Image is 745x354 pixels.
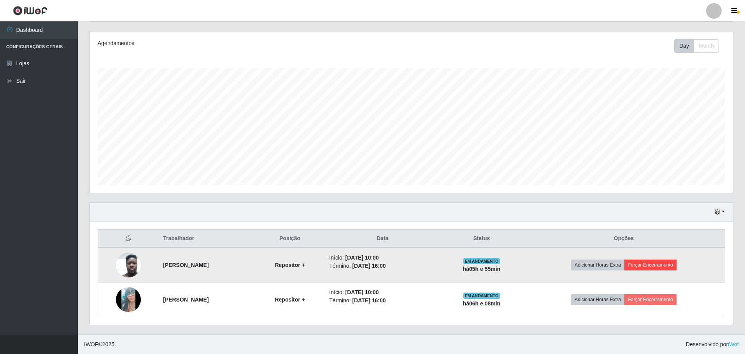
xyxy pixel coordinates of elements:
[571,260,624,270] button: Adicionar Horas Extra
[674,39,725,53] div: Toolbar with button groups
[329,296,436,305] li: Término:
[463,258,500,264] span: EM ANDAMENTO
[624,260,677,270] button: Forçar Encerramento
[163,262,209,268] strong: [PERSON_NAME]
[674,39,719,53] div: First group
[440,230,523,248] th: Status
[116,248,141,281] img: 1752240503599.jpeg
[329,254,436,262] li: Início:
[158,230,255,248] th: Trabalhador
[345,255,379,261] time: [DATE] 10:00
[694,39,719,53] button: Month
[84,340,116,349] span: © 2025 .
[98,39,352,47] div: Agendamentos
[571,294,624,305] button: Adicionar Horas Extra
[352,263,386,269] time: [DATE] 16:00
[352,297,386,303] time: [DATE] 16:00
[275,262,305,268] strong: Repositor +
[324,230,440,248] th: Data
[116,272,141,327] img: 1755380382994.jpeg
[463,300,501,307] strong: há 06 h e 08 min
[624,294,677,305] button: Forçar Encerramento
[463,266,501,272] strong: há 05 h e 55 min
[345,289,379,295] time: [DATE] 10:00
[686,340,739,349] span: Desenvolvido por
[329,288,436,296] li: Início:
[275,296,305,303] strong: Repositor +
[329,262,436,270] li: Término:
[728,341,739,347] a: iWof
[163,296,209,303] strong: [PERSON_NAME]
[674,39,694,53] button: Day
[84,341,98,347] span: IWOF
[255,230,324,248] th: Posição
[523,230,725,248] th: Opções
[13,6,47,16] img: CoreUI Logo
[463,293,500,299] span: EM ANDAMENTO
